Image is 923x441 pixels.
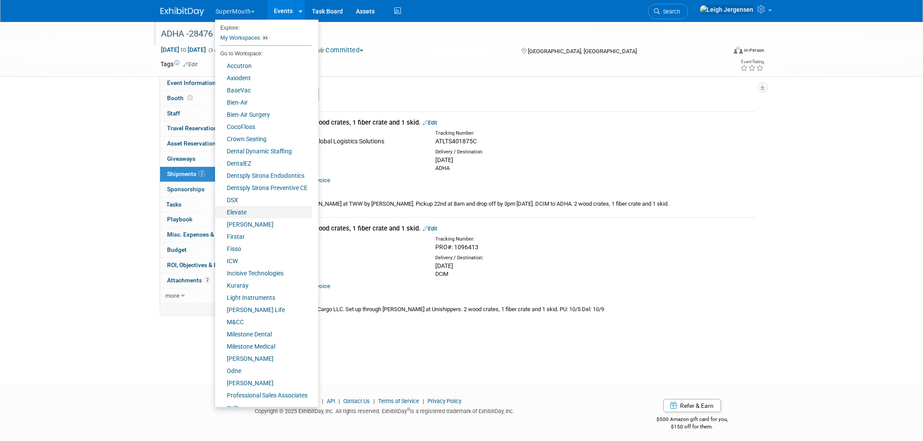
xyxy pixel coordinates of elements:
div: ADHA -28476 -2025 Supermouth [158,26,713,42]
a: My Workspaces33 [219,31,312,45]
a: Search [648,4,688,19]
button: Committed [315,46,367,55]
span: [DATE] [DATE] [161,46,206,54]
div: ADHA [269,270,422,278]
a: Tasks [160,197,251,212]
div: Event Rating [741,60,764,64]
a: Edit [183,61,198,68]
span: [GEOGRAPHIC_DATA], [GEOGRAPHIC_DATA] [528,48,637,54]
a: BaseVac [215,84,312,96]
span: (3 days) [208,47,226,53]
div: [DATE] [435,156,589,164]
img: Leigh Jergensen [700,5,754,14]
div: Tracking Number: [435,130,631,137]
div: Carrier is Premium Cargo LLC. Set up through [PERSON_NAME] at Unishippers. 2 wood crates, 1 fiber... [264,305,756,314]
div: DCIM to ADHA 2 wood crates, 1 fiber crate and 1 skid. [264,118,756,127]
span: Shipments [167,170,205,177]
div: Courier: [269,130,422,137]
span: more [165,292,179,299]
a: [PERSON_NAME] [215,218,312,231]
div: Delivery / Destination: [435,254,589,261]
div: ADHA to DCIM 2 wood crates, 1 fiber crate and 1 skid. [264,224,756,233]
a: Terms of Service [379,398,420,404]
span: Attachments [167,277,211,284]
td: Tags [161,60,198,68]
a: ICW [215,255,312,267]
a: CocoFloss [215,121,312,133]
span: to [179,46,188,53]
li: Explore: [215,23,312,31]
a: more [160,288,251,303]
span: 2 [198,170,205,177]
span: 2 [204,277,211,283]
li: Go to Workspace: [215,48,312,59]
div: Copyright © 2025 ExhibitDay, Inc. All rights reserved. ExhibitDay is a registered trademark of Ex... [161,405,609,415]
a: M&CC [215,316,312,328]
div: Unspecified [269,243,422,251]
div: Tracking Number: [435,236,631,243]
a: Invoice [305,283,334,289]
a: Budget [160,243,251,258]
span: Travel Reservations [167,125,220,132]
span: Tasks [166,201,181,208]
span: Giveaways [167,155,195,162]
a: Edit [423,225,437,232]
span: | [320,398,325,404]
a: API [327,398,335,404]
span: Booth not reserved yet [186,95,194,101]
a: Dentsply Sirona Endodontics [215,170,312,182]
a: Incisive Technologies [215,267,312,279]
a: Axiodent [215,72,312,84]
div: Set up with [PERSON_NAME] at TWW by [PERSON_NAME]. Pickup 22nd at 8am and drop off by 3pm [DATE].... [264,199,756,208]
a: Contact Us [343,398,370,404]
a: Bien-Air Surgery [215,109,312,121]
a: quip [215,401,312,414]
span: ATLTS401875C [435,138,477,145]
a: DSX [215,194,312,206]
a: Dental Dynamic Staffing [215,145,312,157]
a: Travel Reservations [160,121,251,136]
a: Invoice [305,177,334,183]
a: Firstar [215,231,312,243]
a: [PERSON_NAME] [215,377,312,389]
a: Milestone Medical [215,340,312,353]
span: | [372,398,377,404]
span: Playbook [167,216,192,223]
div: [DATE] [269,156,422,164]
span: Booth [167,95,194,102]
a: Misc. Expenses & Credits [160,227,251,242]
span: Asset Reservations [167,140,230,147]
a: DentalEZ [215,157,312,170]
a: Shipments2 [160,167,251,182]
span: Budget [167,246,187,253]
a: Privacy Policy [428,398,462,404]
span: 33 [260,34,270,41]
a: Accutron [215,60,312,72]
span: | [421,398,427,404]
div: [DATE] [435,261,589,270]
div: [DATE] [269,261,422,270]
img: ExhibitDay [161,7,204,16]
div: Team Worldwide Global Logistics Solutions [269,137,422,146]
span: | [336,398,342,404]
a: Odne [215,365,312,377]
a: Staff [160,106,251,121]
a: Professional Sales Associates [215,389,312,401]
div: Pick-up / Drop-Off: [269,254,422,261]
span: ROI, Objectives & ROO [167,261,226,268]
span: Sponsorships [167,186,205,193]
a: ROI, Objectives & ROO [160,258,251,273]
a: Giveaways [160,152,251,166]
a: [PERSON_NAME] Life [215,304,312,316]
div: $500 Amazon gift card for you, [622,410,763,430]
img: Format-Inperson.png [734,47,743,54]
a: Attachments2 [160,273,251,288]
a: Kuraray [215,279,312,292]
a: Refer & Earn [663,399,721,412]
a: Milestone Dental [215,328,312,340]
a: Asset Reservations13 [160,136,251,151]
a: Booth [160,91,251,106]
div: Courier: [269,236,422,243]
a: [PERSON_NAME] [215,353,312,365]
a: Playbook [160,212,251,227]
